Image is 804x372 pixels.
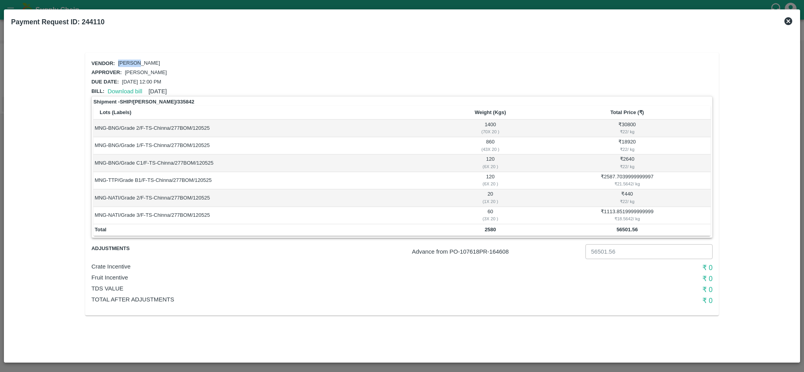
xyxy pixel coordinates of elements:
p: [PERSON_NAME] [125,69,167,76]
span: Bill: [91,88,104,94]
td: 1400 [437,120,544,137]
a: Download bill [108,88,142,94]
h6: ₹ 0 [505,284,713,295]
td: MNG-BNG/Grade 2/F-TS-Chinna/277BOM/120525 [93,120,437,137]
div: ₹ 18.5642 / kg [545,215,709,222]
td: ₹ 2587.7039999999997 [544,172,711,189]
h6: ₹ 0 [505,273,713,284]
b: Total Price (₹) [610,109,644,115]
span: Approver: [91,69,122,75]
td: ₹ 30800 [544,120,711,137]
td: ₹ 18920 [544,137,711,154]
td: 860 [437,137,544,154]
td: MNG-TTP/Grade B1/F-TS-Chinna/277BOM/120525 [93,172,437,189]
td: ₹ 440 [544,189,711,207]
td: 120 [437,154,544,172]
td: MNG-BNG/Grade C1/F-TS-Chinna/277BOM/120525 [93,154,437,172]
td: 60 [437,207,544,224]
b: Lots (Labels) [100,109,131,115]
td: ₹ 1113.8519999999999 [544,207,711,224]
input: Advance [585,244,713,259]
td: 20 [437,189,544,207]
div: ( 3 X 20 ) [438,215,542,222]
h6: ₹ 0 [505,262,713,273]
span: [DATE] [148,88,167,94]
span: Adjustments [91,244,195,253]
p: TDS VALUE [91,284,505,293]
strong: Shipment - SHIP/[PERSON_NAME]/335842 [93,98,194,106]
div: ( 43 X 20 ) [438,146,542,153]
span: Due date: [91,79,119,85]
td: MNG-BNG/Grade 1/F-TS-Chinna/277BOM/120525 [93,137,437,154]
b: 2580 [485,227,496,232]
div: ( 1 X 20 ) [438,198,542,205]
div: ( 6 X 20 ) [438,163,542,170]
p: Total After adjustments [91,295,505,304]
b: 56501.56 [616,227,638,232]
p: Advance from PO- 107618 PR- 164608 [412,247,582,256]
div: ₹ 22 / kg [545,163,709,170]
p: [DATE] 12:00 PM [122,78,161,86]
div: ₹ 22 / kg [545,198,709,205]
div: ₹ 22 / kg [545,146,709,153]
p: [PERSON_NAME] [118,60,160,67]
td: ₹ 2640 [544,154,711,172]
b: Weight (Kgs) [475,109,506,115]
div: ( 6 X 20 ) [438,180,542,187]
div: ( 70 X 20 ) [438,128,542,135]
td: MNG-NATI/Grade 3/F-TS-Chinna/277BOM/120525 [93,207,437,224]
div: ₹ 22 / kg [545,128,709,135]
div: ₹ 21.5642 / kg [545,180,709,187]
span: Vendor: [91,60,115,66]
td: MNG-NATI/Grade 2/F-TS-Chinna/277BOM/120525 [93,189,437,207]
b: Total [95,227,106,232]
b: Payment Request ID: 244110 [11,18,104,26]
p: Fruit Incentive [91,273,505,282]
h6: ₹ 0 [505,295,713,306]
p: Crate Incentive [91,262,505,271]
td: 120 [437,172,544,189]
